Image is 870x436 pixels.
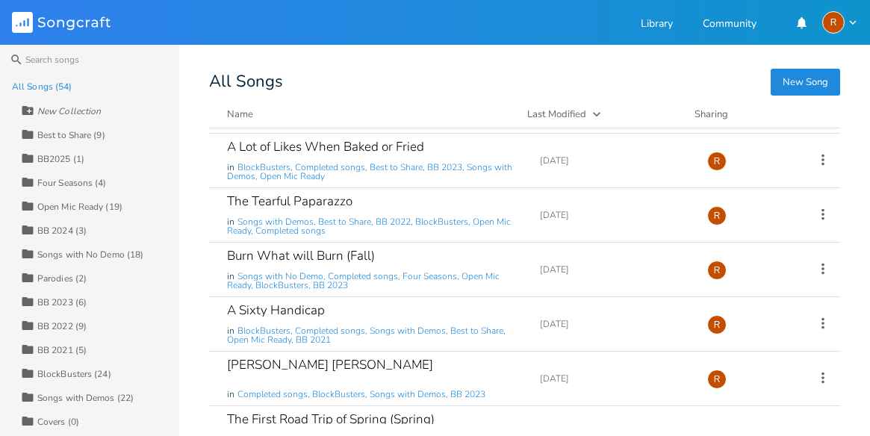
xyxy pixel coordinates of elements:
[37,178,107,187] div: Four Seasons (4)
[227,249,375,262] div: Burn What will Burn (Fall)
[37,107,101,116] div: New Collection
[707,152,727,171] div: Ray
[771,69,840,96] button: New Song
[227,270,500,292] span: Songs with No Demo, Completed songs, Four Seasons, Open Mic Ready, BlockBusters, BB 2023
[37,131,105,140] div: Best to Share (9)
[37,250,143,259] div: Songs with No Demo (18)
[527,107,677,122] button: Last Modified
[227,216,511,237] span: Songs with Demos, Best to Share, BB 2022, BlockBusters, Open Mic Ready, Completed songs
[37,274,87,283] div: Parodies (2)
[227,195,352,208] div: The Tearful Paparazzo
[707,370,727,389] div: Ray
[540,320,689,328] div: [DATE]
[37,298,87,307] div: BB 2023 (6)
[822,11,845,34] div: Ray
[227,140,424,153] div: A Lot of Likes When Baked or Fried
[227,325,506,346] span: BlockBusters, Completed songs, Songs with Demos, Best to Share, Open Mic Ready, BB 2021
[209,75,840,89] div: All Songs
[707,206,727,225] div: Ray
[227,413,435,426] div: The First Road Trip of Spring (Spring)
[37,370,111,379] div: BlockBusters (24)
[227,325,234,337] span: in
[227,270,234,283] span: in
[703,19,756,31] a: Community
[12,82,72,91] div: All Songs (54)
[695,107,784,122] div: Sharing
[822,11,858,34] button: R
[641,19,673,31] a: Library
[227,358,433,371] div: [PERSON_NAME] [PERSON_NAME]
[227,108,253,121] div: Name
[237,388,485,401] span: Completed songs, BlockBusters, Songs with Demos, BB 2023
[37,393,134,402] div: Songs with Demos (22)
[540,265,689,274] div: [DATE]
[37,346,87,355] div: BB 2021 (5)
[707,261,727,280] div: Ray
[227,107,509,122] button: Name
[37,226,87,235] div: BB 2024 (3)
[527,108,586,121] div: Last Modified
[227,161,234,174] span: in
[227,161,512,183] span: BlockBusters, Completed songs, Best to Share, BB 2023, Songs with Demos, Open Mic Ready
[540,374,689,383] div: [DATE]
[37,202,122,211] div: Open Mic Ready (19)
[540,156,689,165] div: [DATE]
[227,304,325,317] div: A Sixty Handicap
[540,211,689,219] div: [DATE]
[227,216,234,228] span: in
[37,155,84,163] div: BB2025 (1)
[227,388,234,401] span: in
[707,315,727,334] div: Ray
[37,322,87,331] div: BB 2022 (9)
[37,417,79,426] div: Covers (0)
